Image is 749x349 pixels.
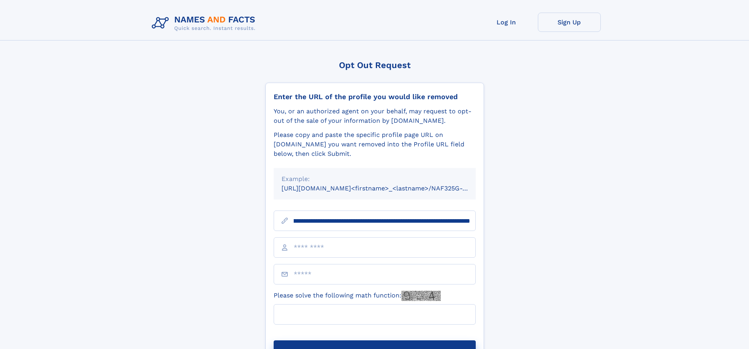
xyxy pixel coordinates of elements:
[274,130,476,159] div: Please copy and paste the specific profile page URL on [DOMAIN_NAME] you want removed into the Pr...
[274,107,476,126] div: You, or an authorized agent on your behalf, may request to opt-out of the sale of your informatio...
[274,291,441,301] label: Please solve the following math function:
[475,13,538,32] a: Log In
[538,13,601,32] a: Sign Up
[265,60,484,70] div: Opt Out Request
[282,174,468,184] div: Example:
[282,185,491,192] small: [URL][DOMAIN_NAME]<firstname>_<lastname>/NAF325G-xxxxxxxx
[149,13,262,34] img: Logo Names and Facts
[274,92,476,101] div: Enter the URL of the profile you would like removed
